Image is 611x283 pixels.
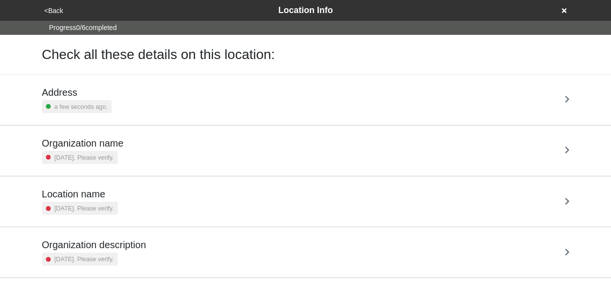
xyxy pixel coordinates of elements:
[42,137,124,149] h5: Organization name
[55,254,114,264] small: [DATE]. Please verify.
[49,23,117,33] span: Progress 0 / 6 completed
[42,239,146,251] h5: Organization description
[42,5,66,16] button: <Back
[42,188,118,200] h5: Location name
[42,46,275,63] h1: Check all these details on this location:
[55,102,108,111] small: a few seconds ago.
[55,153,114,162] small: [DATE]. Please verify.
[42,87,112,98] h5: Address
[278,5,333,15] span: Location Info
[55,204,114,213] small: [DATE]. Please verify.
